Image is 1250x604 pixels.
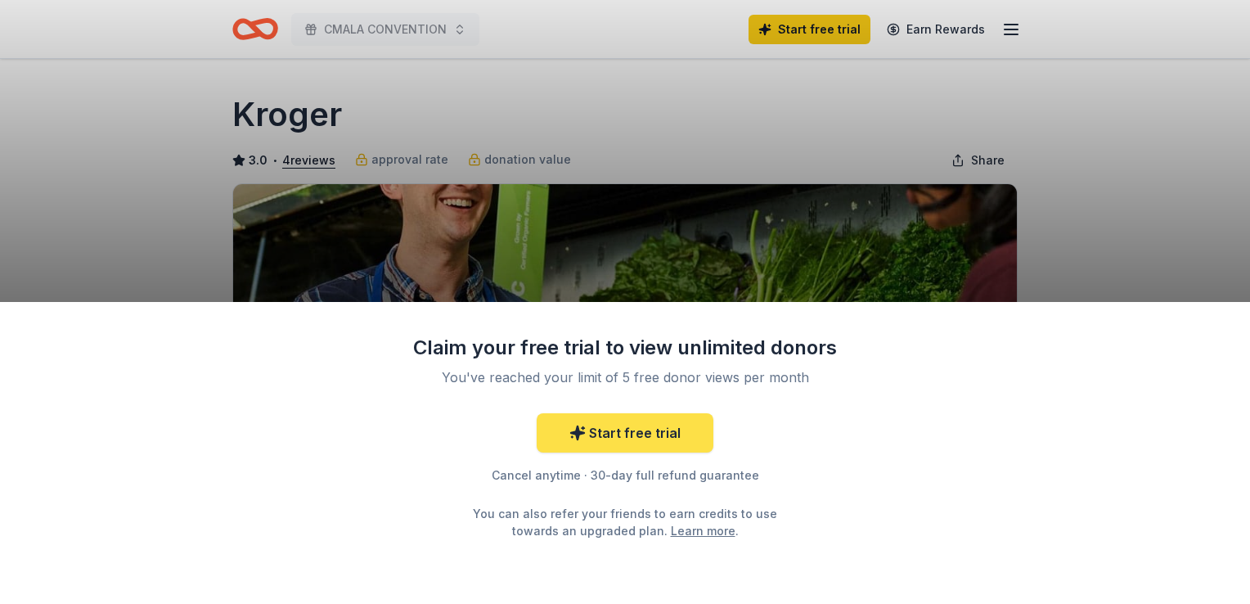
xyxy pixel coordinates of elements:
div: Cancel anytime · 30-day full refund guarantee [412,466,838,485]
div: Claim your free trial to view unlimited donors [412,335,838,361]
div: You've reached your limit of 5 free donor views per month [432,367,818,387]
a: Start free trial [537,413,713,453]
div: You can also refer your friends to earn credits to use towards an upgraded plan. . [458,505,792,539]
a: Learn more [671,522,735,539]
